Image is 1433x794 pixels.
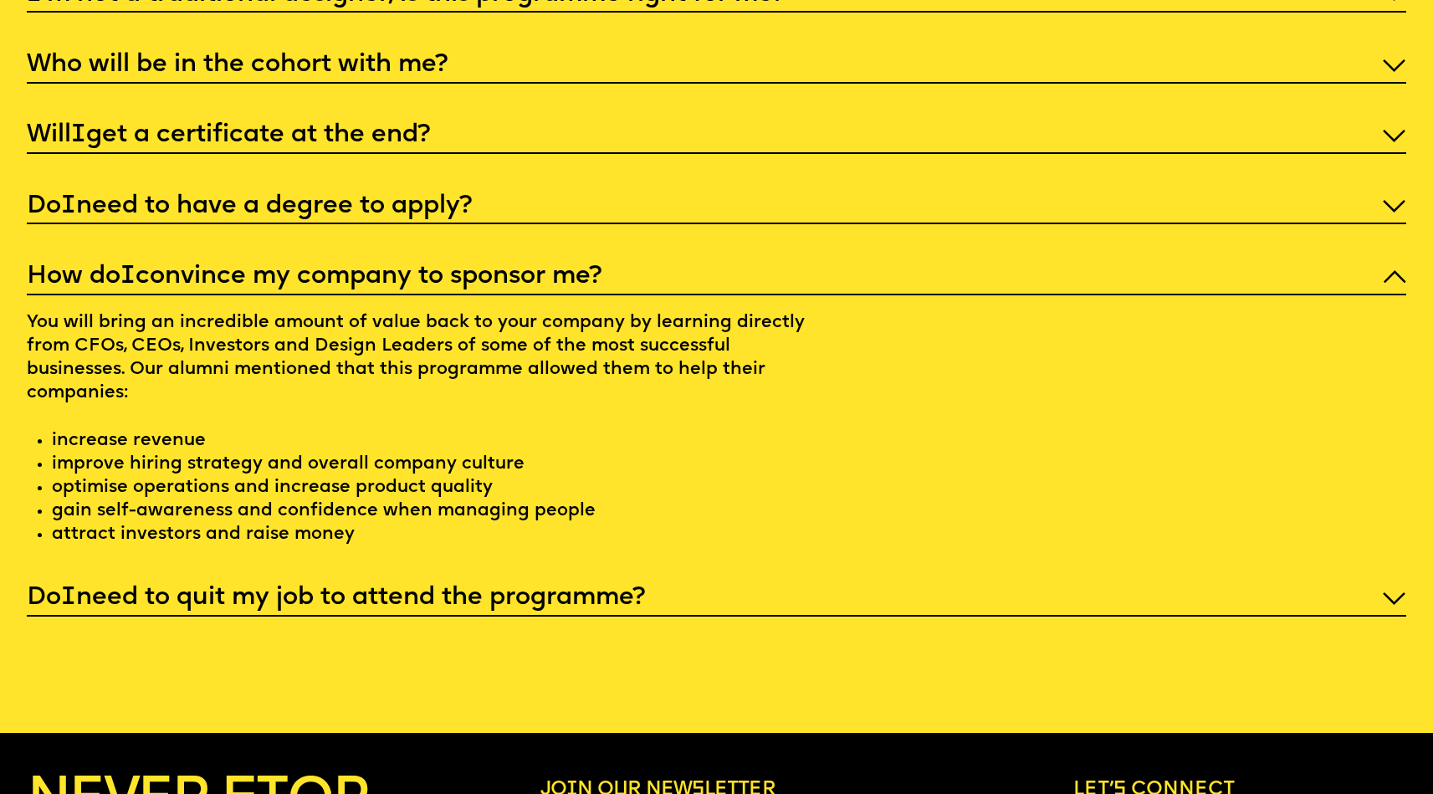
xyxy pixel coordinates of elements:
p: Do need to have a degree to apply? [27,190,1406,223]
li: gain self-awareness and confidence when managing people [52,499,829,523]
li: improve hiring strategy and overall company culture [52,453,829,476]
span: I [71,123,86,147]
p: Do need to quit my job to attend the programme? [27,581,1406,615]
li: attract investors and raise money [52,523,829,546]
p: Will get a certificate at the end? [27,119,1406,152]
p: Who will be in the cohort with me? [27,49,1406,82]
span: I [61,586,76,610]
span: I [120,264,136,289]
p: You will bring an incredible amount of value back to your company by learning directly from CFOs,... [27,295,829,546]
p: How do convince my company to sponsor me? [27,260,1406,294]
li: increase revenue [52,429,829,453]
li: optimise operations and increase product quality [52,476,829,499]
span: I [61,194,76,218]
